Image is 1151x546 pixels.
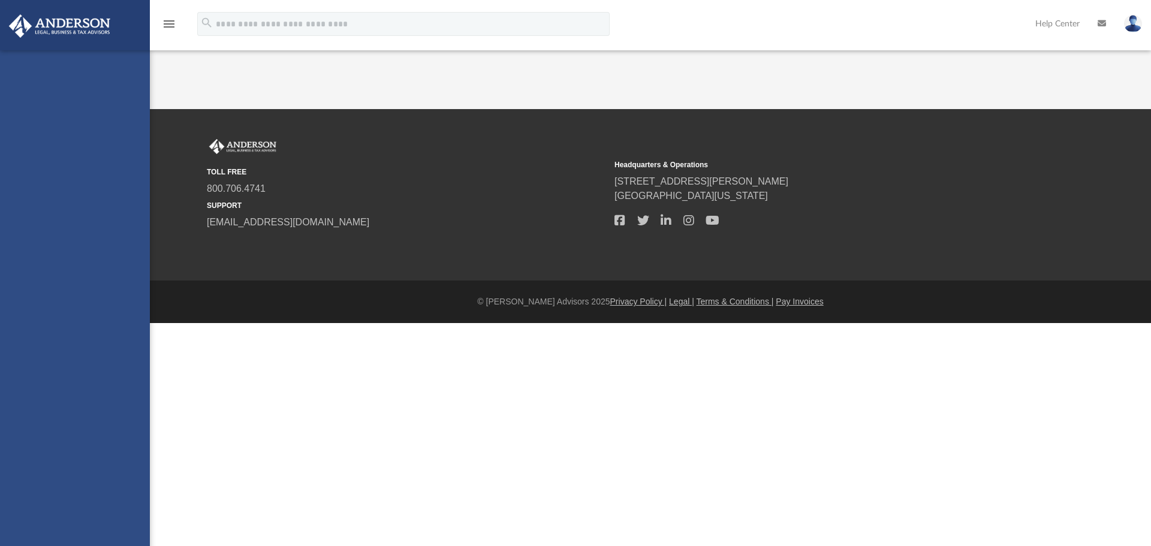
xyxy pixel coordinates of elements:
img: Anderson Advisors Platinum Portal [207,139,279,155]
a: Privacy Policy | [610,297,667,306]
a: menu [162,23,176,31]
a: Pay Invoices [776,297,823,306]
small: Headquarters & Operations [614,159,1014,170]
i: search [200,16,213,29]
a: Terms & Conditions | [697,297,774,306]
a: 800.706.4741 [207,183,266,194]
div: © [PERSON_NAME] Advisors 2025 [150,295,1151,308]
a: Legal | [669,297,694,306]
a: [EMAIL_ADDRESS][DOMAIN_NAME] [207,217,369,227]
a: [GEOGRAPHIC_DATA][US_STATE] [614,191,768,201]
img: User Pic [1124,15,1142,32]
a: [STREET_ADDRESS][PERSON_NAME] [614,176,788,186]
i: menu [162,17,176,31]
img: Anderson Advisors Platinum Portal [5,14,114,38]
small: TOLL FREE [207,167,606,177]
small: SUPPORT [207,200,606,211]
